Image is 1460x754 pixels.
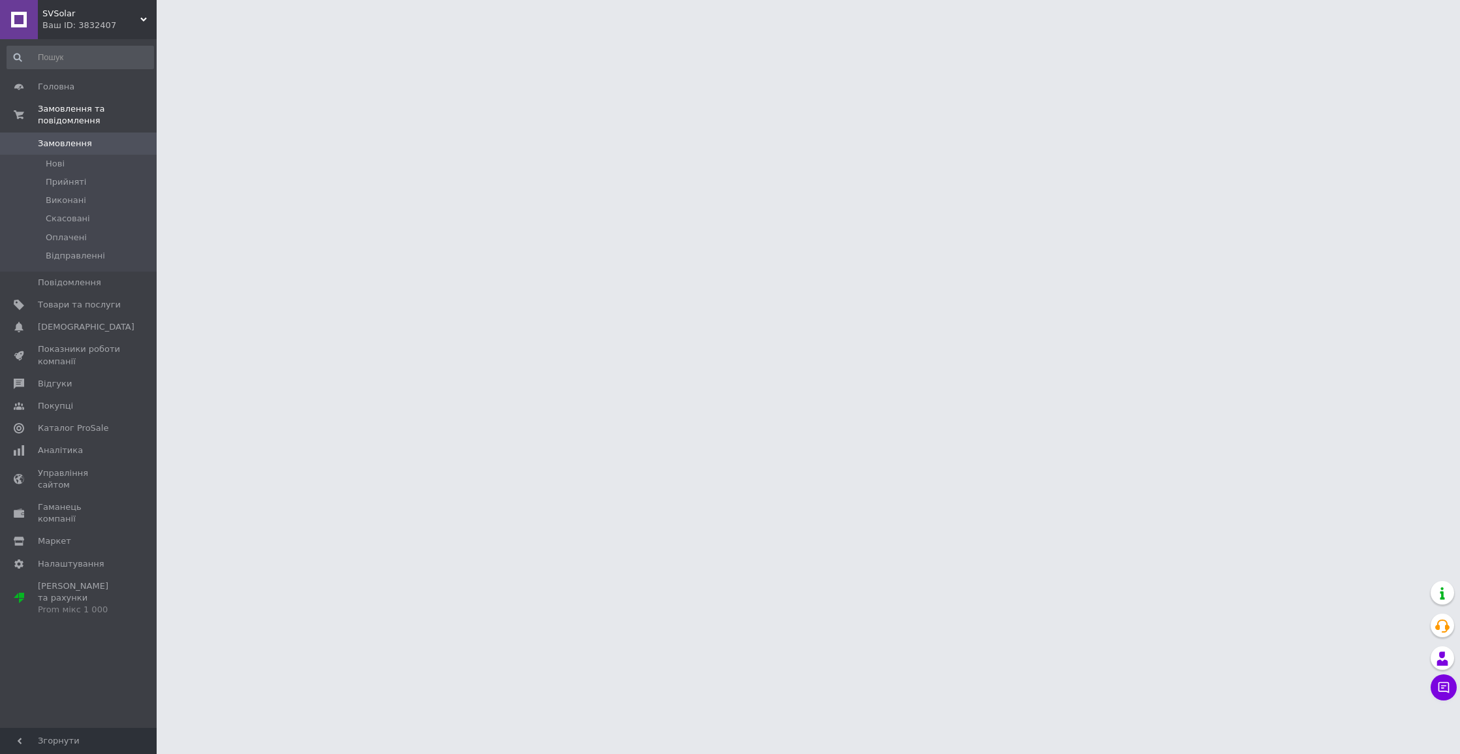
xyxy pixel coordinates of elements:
span: Товари та послуги [38,299,121,311]
span: [DEMOGRAPHIC_DATA] [38,321,134,333]
span: Показники роботи компанії [38,343,121,367]
span: [PERSON_NAME] та рахунки [38,580,121,616]
div: Ваш ID: 3832407 [42,20,157,31]
span: Налаштування [38,558,104,570]
span: Покупці [38,400,73,412]
span: Відгуки [38,378,72,390]
span: Замовлення та повідомлення [38,103,157,127]
span: Гаманець компанії [38,501,121,525]
span: Маркет [38,535,71,547]
div: Prom мікс 1 000 [38,604,121,616]
span: Прийняті [46,176,86,188]
input: Пошук [7,46,154,69]
span: Виконані [46,195,86,206]
span: Головна [38,81,74,93]
span: Управління сайтом [38,467,121,491]
span: Нові [46,158,65,170]
span: Відправленні [46,250,105,262]
button: Чат з покупцем [1431,674,1457,700]
span: Замовлення [38,138,92,149]
span: Повідомлення [38,277,101,289]
span: SVSolar [42,8,140,20]
span: Аналітика [38,445,83,456]
span: Оплачені [46,232,87,243]
span: Каталог ProSale [38,422,108,434]
span: Скасовані [46,213,90,225]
